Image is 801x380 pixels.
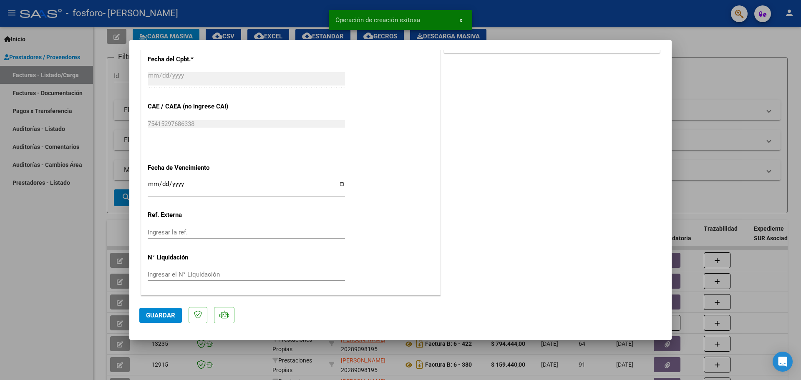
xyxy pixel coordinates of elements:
[335,16,420,24] span: Operación de creación exitosa
[146,312,175,319] span: Guardar
[459,16,462,24] span: x
[453,13,469,28] button: x
[148,55,234,64] p: Fecha del Cpbt.
[773,352,793,372] div: Open Intercom Messenger
[139,308,182,323] button: Guardar
[148,210,234,220] p: Ref. Externa
[148,253,234,262] p: N° Liquidación
[148,163,234,173] p: Fecha de Vencimiento
[148,102,234,111] p: CAE / CAEA (no ingrese CAI)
